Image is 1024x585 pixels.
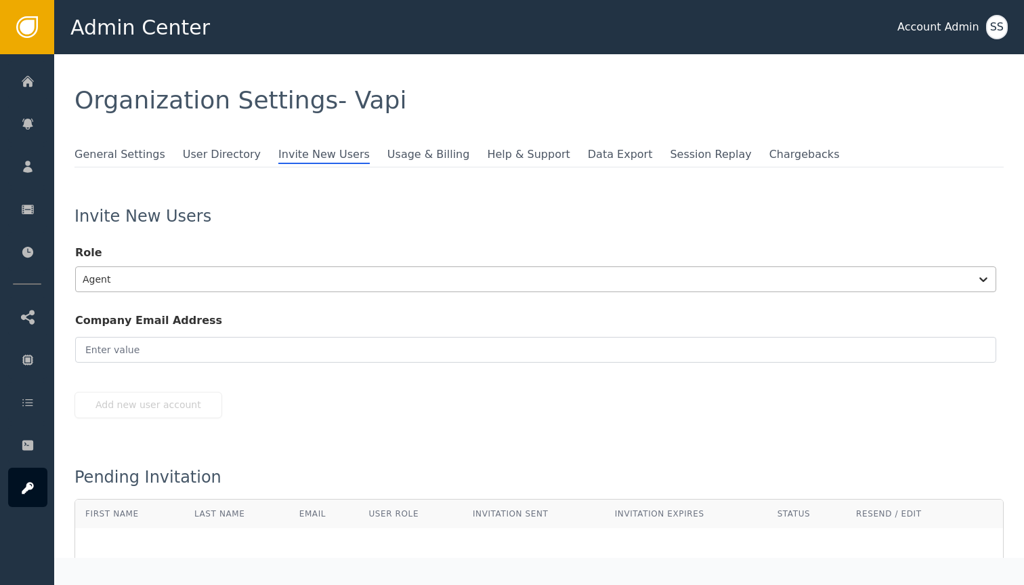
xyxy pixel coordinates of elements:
[846,500,973,528] th: Resend / Edit
[769,146,840,163] span: Chargebacks
[289,500,359,528] th: Email
[74,208,1004,224] div: Invite New Users
[767,500,846,528] th: Status
[588,146,653,163] span: Data Export
[670,146,751,163] span: Session Replay
[75,312,996,334] label: Company Email Address
[463,500,605,528] th: Invitation Sent
[74,469,1004,485] div: Pending Invitation
[183,146,261,163] span: User Directory
[184,500,289,528] th: Last Name
[74,146,165,163] span: General Settings
[358,500,462,528] th: User Role
[986,15,1008,39] button: SS
[897,19,979,35] div: Account Admin
[75,245,996,266] label: Role
[75,500,184,528] th: First Name
[70,12,210,43] span: Admin Center
[75,337,996,363] input: Enter value
[487,146,570,163] span: Help & Support
[605,500,767,528] th: Invitation Expires
[74,86,406,114] span: Organization Settings - Vapi
[278,146,370,164] span: Invite New Users
[387,146,470,163] span: Usage & Billing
